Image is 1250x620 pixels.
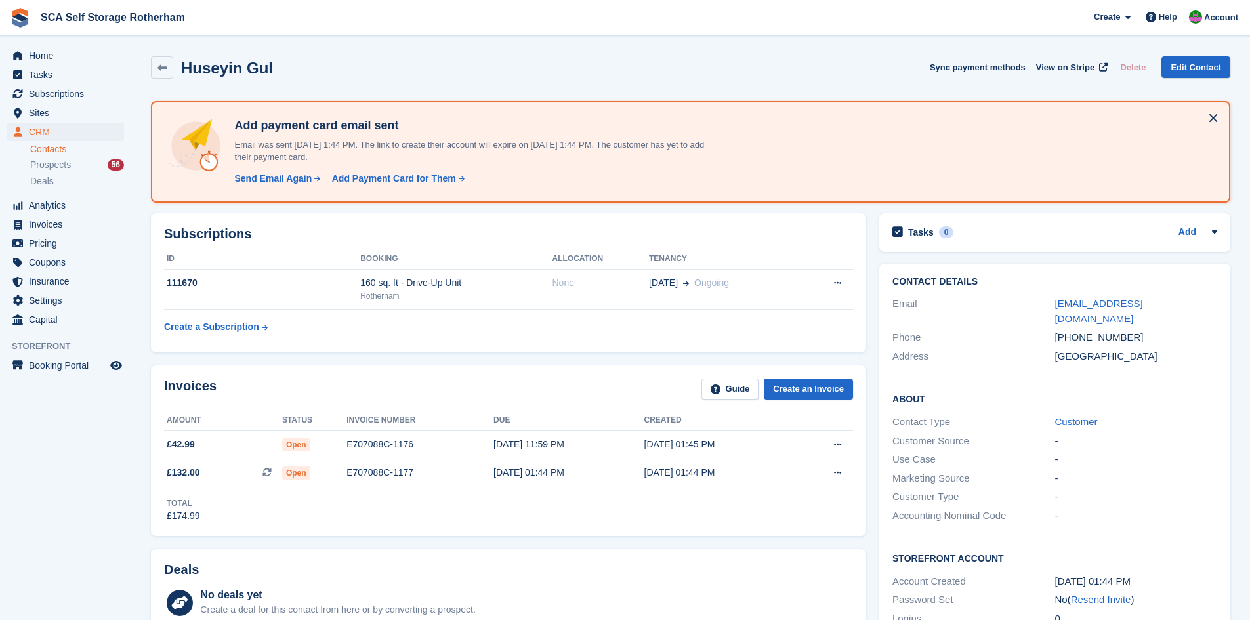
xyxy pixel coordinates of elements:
a: menu [7,234,124,253]
div: E707088C-1176 [346,438,493,451]
div: [DATE] 01:44 PM [1055,574,1217,589]
div: Create a deal for this contact from here or by converting a prospect. [200,603,475,617]
th: Due [493,410,644,431]
img: add-payment-card-4dbda4983b697a7845d177d07a5d71e8a16f1ec00487972de202a45f1e8132f5.svg [168,118,224,174]
img: Sarah Race [1189,10,1202,24]
div: - [1055,508,1217,524]
a: menu [7,196,124,215]
a: menu [7,47,124,65]
th: Invoice number [346,410,493,431]
div: [DATE] 01:44 PM [644,466,795,480]
div: Create a Subscription [164,320,259,334]
h2: Storefront Account [892,551,1217,564]
a: menu [7,291,124,310]
h2: Huseyin Gul [181,59,273,77]
div: [DATE] 01:45 PM [644,438,795,451]
div: 0 [939,226,954,238]
div: [DATE] 11:59 PM [493,438,644,451]
div: Total [167,497,200,509]
div: Add Payment Card for Them [332,172,456,186]
span: View on Stripe [1036,61,1094,74]
th: Tenancy [649,249,801,270]
span: Pricing [29,234,108,253]
span: Insurance [29,272,108,291]
img: stora-icon-8386f47178a22dfd0bd8f6a31ec36ba5ce8667c1dd55bd0f319d3a0aa187defe.svg [10,8,30,28]
span: Home [29,47,108,65]
th: ID [164,249,360,270]
div: Address [892,349,1054,364]
span: Invoices [29,215,108,234]
span: Analytics [29,196,108,215]
a: menu [7,123,124,141]
span: ( ) [1068,594,1135,605]
span: Capital [29,310,108,329]
div: Marketing Source [892,471,1054,486]
a: Create an Invoice [764,379,853,400]
div: E707088C-1177 [346,466,493,480]
a: menu [7,85,124,103]
div: Email [892,297,1054,326]
th: Amount [164,410,282,431]
a: SCA Self Storage Rotherham [35,7,190,28]
div: Customer Source [892,434,1054,449]
h2: Subscriptions [164,226,853,241]
h2: Deals [164,562,199,577]
a: Prospects 56 [30,158,124,172]
div: 111670 [164,276,360,290]
span: Create [1094,10,1120,24]
div: Contact Type [892,415,1054,430]
span: £132.00 [167,466,200,480]
a: menu [7,104,124,122]
div: Accounting Nominal Code [892,508,1054,524]
span: Tasks [29,66,108,84]
div: Password Set [892,592,1054,608]
h4: Add payment card email sent [229,118,721,133]
span: Account [1204,11,1238,24]
span: Storefront [12,340,131,353]
th: Booking [360,249,552,270]
div: [DATE] 01:44 PM [493,466,644,480]
span: Open [282,438,310,451]
span: Open [282,466,310,480]
div: Send Email Again [234,172,312,186]
a: View on Stripe [1031,56,1110,78]
span: [DATE] [649,276,678,290]
div: - [1055,489,1217,505]
a: Create a Subscription [164,315,268,339]
div: Rotherham [360,290,552,302]
div: No deals yet [200,587,475,603]
div: 160 sq. ft - Drive-Up Unit [360,276,552,290]
a: Customer [1055,416,1098,427]
a: Preview store [108,358,124,373]
h2: Invoices [164,379,217,400]
span: Booking Portal [29,356,108,375]
div: Phone [892,330,1054,345]
a: menu [7,356,124,375]
h2: About [892,392,1217,405]
div: - [1055,434,1217,449]
h2: Contact Details [892,277,1217,287]
span: Coupons [29,253,108,272]
a: Contacts [30,143,124,155]
div: - [1055,452,1217,467]
span: Help [1159,10,1177,24]
a: menu [7,215,124,234]
a: Deals [30,175,124,188]
div: £174.99 [167,509,200,523]
span: Ongoing [694,278,729,288]
th: Status [282,410,346,431]
th: Created [644,410,795,431]
a: Add [1178,225,1196,240]
div: Account Created [892,574,1054,589]
div: [GEOGRAPHIC_DATA] [1055,349,1217,364]
p: Email was sent [DATE] 1:44 PM. The link to create their account will expire on [DATE] 1:44 PM. Th... [229,138,721,164]
span: Settings [29,291,108,310]
div: No [1055,592,1217,608]
div: None [552,276,649,290]
span: £42.99 [167,438,195,451]
a: menu [7,272,124,291]
div: [PHONE_NUMBER] [1055,330,1217,345]
a: Guide [701,379,759,400]
a: menu [7,66,124,84]
a: Resend Invite [1071,594,1131,605]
